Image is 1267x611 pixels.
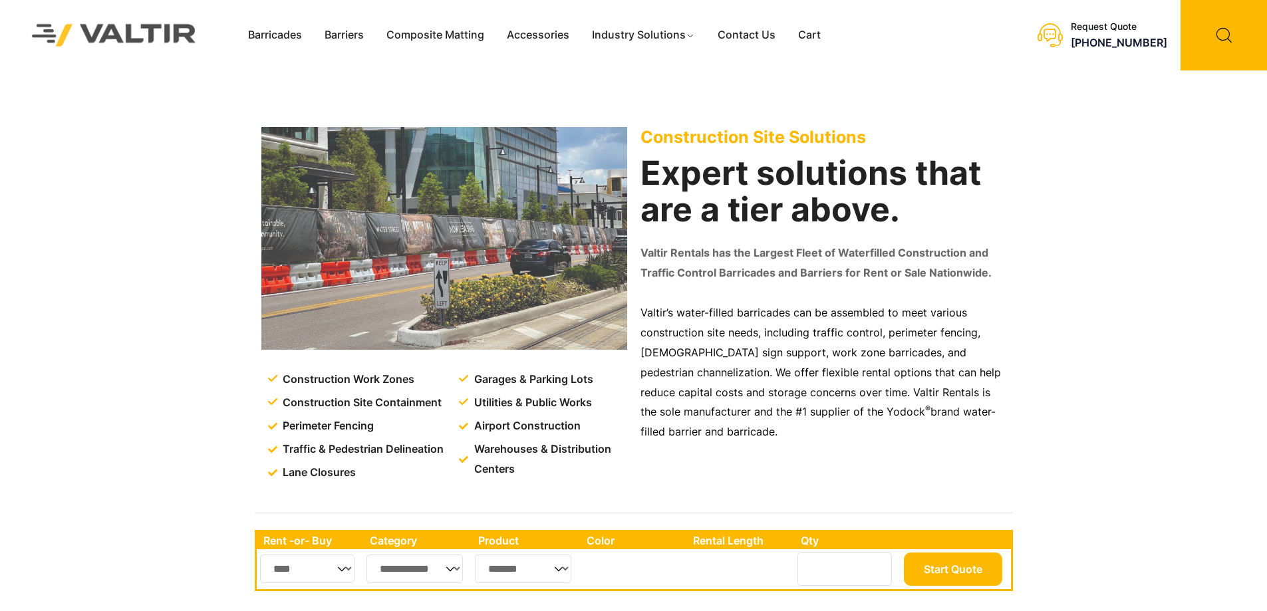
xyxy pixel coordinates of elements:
[471,416,581,436] span: Airport Construction
[925,404,930,414] sup: ®
[279,463,356,483] span: Lane Closures
[237,25,313,45] a: Barricades
[640,155,1006,228] h2: Expert solutions that are a tier above.
[1071,36,1167,49] a: [PHONE_NUMBER]
[471,439,630,479] span: Warehouses & Distribution Centers
[794,532,900,549] th: Qty
[257,532,363,549] th: Rent -or- Buy
[580,532,687,549] th: Color
[640,243,1006,283] p: Valtir Rentals has the Largest Fleet of Waterfilled Construction and Traffic Control Barricades a...
[640,127,1006,147] p: Construction Site Solutions
[706,25,787,45] a: Contact Us
[279,416,374,436] span: Perimeter Fencing
[375,25,495,45] a: Composite Matting
[581,25,706,45] a: Industry Solutions
[1071,21,1167,33] div: Request Quote
[279,393,442,413] span: Construction Site Containment
[471,393,592,413] span: Utilities & Public Works
[472,532,580,549] th: Product
[279,370,414,390] span: Construction Work Zones
[313,25,375,45] a: Barriers
[15,7,213,63] img: Valtir Rentals
[686,532,794,549] th: Rental Length
[363,532,472,549] th: Category
[495,25,581,45] a: Accessories
[787,25,832,45] a: Cart
[471,370,593,390] span: Garages & Parking Lots
[279,439,444,459] span: Traffic & Pedestrian Delineation
[904,552,1002,586] button: Start Quote
[640,303,1006,442] p: Valtir’s water-filled barricades can be assembled to meet various construction site needs, includ...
